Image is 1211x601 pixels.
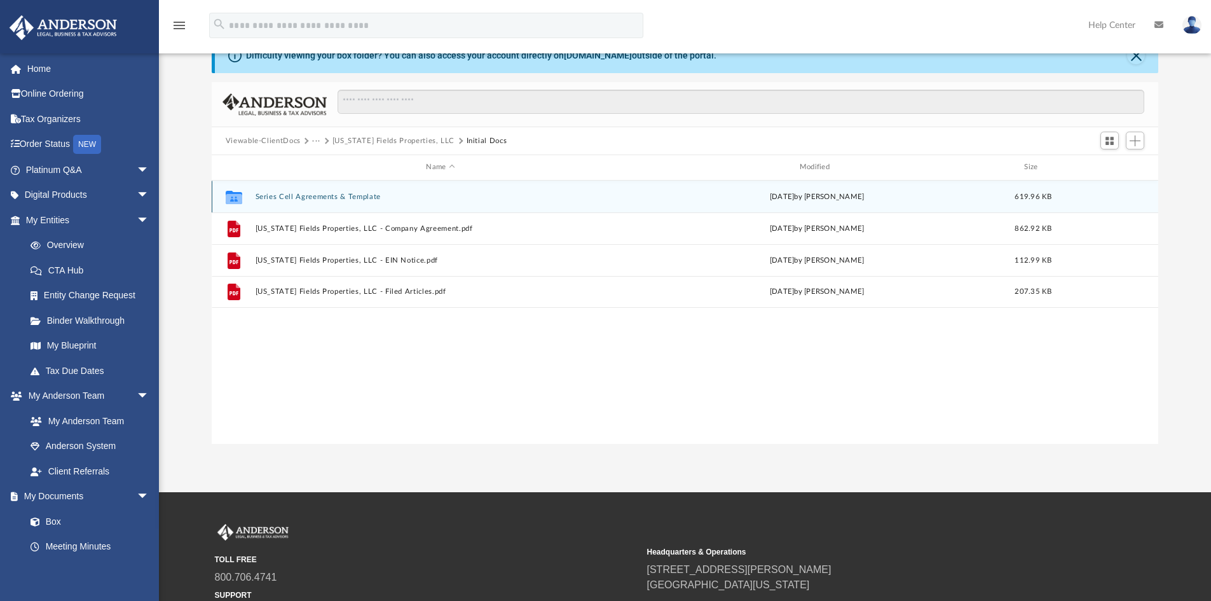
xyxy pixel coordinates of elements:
a: menu [172,24,187,33]
div: Difficulty viewing your box folder? You can also access your account directly on outside of the p... [246,49,716,62]
a: Platinum Q&Aarrow_drop_down [9,157,168,183]
button: [US_STATE] Fields Properties, LLC - EIN Notice.pdf [255,256,626,265]
a: Anderson System [18,434,162,459]
a: Binder Walkthrough [18,308,168,333]
div: NEW [73,135,101,154]
span: arrow_drop_down [137,484,162,510]
i: search [212,17,226,31]
i: menu [172,18,187,33]
div: [DATE] by [PERSON_NAME] [631,254,1002,266]
span: 862.92 KB [1015,225,1051,231]
input: Search files and folders [338,90,1144,114]
button: Close [1127,46,1145,64]
a: CTA Hub [18,258,168,283]
div: Size [1008,162,1058,173]
a: [GEOGRAPHIC_DATA][US_STATE] [647,579,810,590]
a: Client Referrals [18,459,162,484]
small: SUPPORT [215,590,638,601]
a: My Anderson Teamarrow_drop_down [9,383,162,409]
button: [US_STATE] Fields Properties, LLC - Filed Articles.pdf [255,287,626,296]
a: Digital Productsarrow_drop_down [9,183,168,208]
span: 112.99 KB [1015,256,1051,263]
button: [US_STATE] Fields Properties, LLC - Company Agreement.pdf [255,225,626,233]
div: [DATE] by [PERSON_NAME] [631,191,1002,202]
a: Online Ordering [9,81,168,107]
div: id [1064,162,1153,173]
button: Initial Docs [467,135,507,147]
button: Switch to Grid View [1100,132,1119,149]
a: Tax Organizers [9,106,168,132]
a: Order StatusNEW [9,132,168,158]
a: Overview [18,233,168,258]
span: arrow_drop_down [137,157,162,183]
button: Add [1126,132,1145,149]
div: grid [212,181,1159,444]
img: Anderson Advisors Platinum Portal [215,524,291,541]
a: Home [9,56,168,81]
span: arrow_drop_down [137,383,162,410]
div: [DATE] by [PERSON_NAME] [631,223,1002,234]
a: 800.706.4741 [215,572,277,583]
button: Viewable-ClientDocs [226,135,301,147]
a: [STREET_ADDRESS][PERSON_NAME] [647,564,831,575]
a: Tax Due Dates [18,358,168,383]
a: My Blueprint [18,333,162,359]
a: Meeting Minutes [18,534,162,560]
button: Series Cell Agreements & Template [255,193,626,201]
a: My Anderson Team [18,408,156,434]
small: TOLL FREE [215,554,638,565]
img: User Pic [1182,16,1201,34]
div: Name [254,162,626,173]
span: 619.96 KB [1015,193,1051,200]
span: arrow_drop_down [137,183,162,209]
div: Modified [631,162,1002,173]
a: Entity Change Request [18,283,168,308]
a: My Documentsarrow_drop_down [9,484,162,509]
a: [DOMAIN_NAME] [564,50,632,60]
span: arrow_drop_down [137,207,162,233]
div: id [217,162,249,173]
small: Headquarters & Operations [647,546,1071,558]
a: My Entitiesarrow_drop_down [9,207,168,233]
a: Box [18,509,156,534]
img: Anderson Advisors Platinum Portal [6,15,121,40]
button: [US_STATE] Fields Properties, LLC [332,135,455,147]
button: ··· [312,135,320,147]
span: 207.35 KB [1015,288,1051,295]
div: [DATE] by [PERSON_NAME] [631,286,1002,298]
